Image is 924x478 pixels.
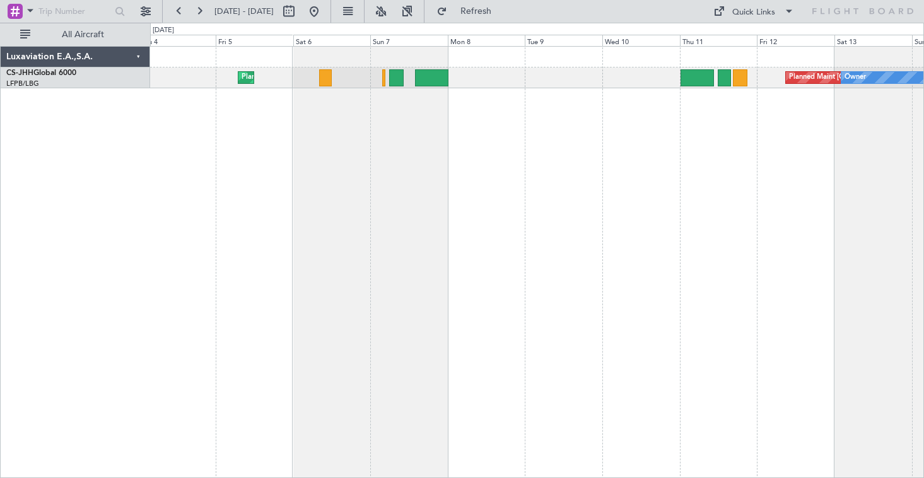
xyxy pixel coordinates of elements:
[732,6,775,19] div: Quick Links
[38,2,111,21] input: Trip Number
[33,30,133,39] span: All Aircraft
[138,35,216,46] div: Thu 4
[6,79,39,88] a: LFPB/LBG
[680,35,757,46] div: Thu 11
[6,69,76,77] a: CS-JHHGlobal 6000
[214,6,274,17] span: [DATE] - [DATE]
[448,35,525,46] div: Mon 8
[431,1,506,21] button: Refresh
[757,35,834,46] div: Fri 12
[525,35,602,46] div: Tue 9
[293,35,371,46] div: Sat 6
[834,35,912,46] div: Sat 13
[370,35,448,46] div: Sun 7
[242,68,440,87] div: Planned Maint [GEOGRAPHIC_DATA] ([GEOGRAPHIC_DATA])
[602,35,680,46] div: Wed 10
[450,7,503,16] span: Refresh
[845,68,866,87] div: Owner
[216,35,293,46] div: Fri 5
[707,1,800,21] button: Quick Links
[14,25,137,45] button: All Aircraft
[6,69,33,77] span: CS-JHH
[153,25,174,36] div: [DATE]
